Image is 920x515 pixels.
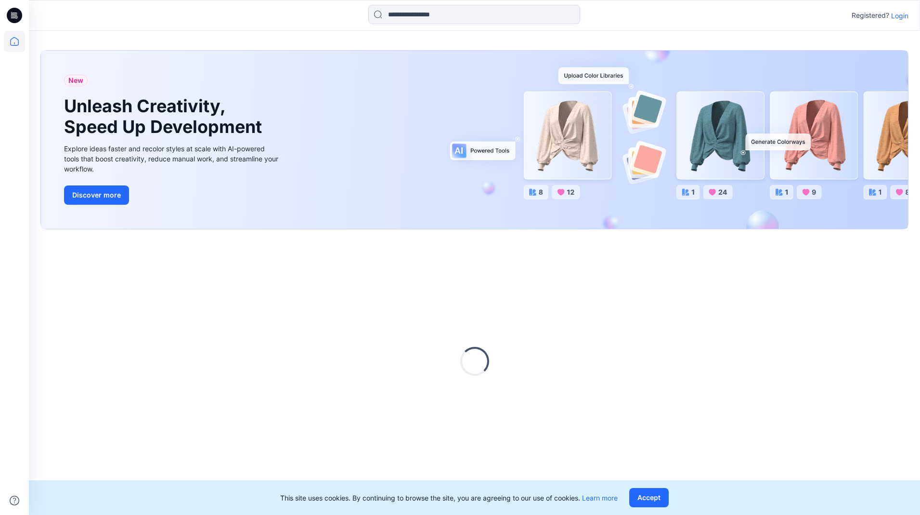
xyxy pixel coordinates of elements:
[64,144,281,174] div: Explore ideas faster and recolor styles at scale with AI-powered tools that boost creativity, red...
[629,488,669,507] button: Accept
[64,185,129,205] button: Discover more
[68,75,83,86] span: New
[852,10,889,21] p: Registered?
[64,96,266,137] h1: Unleash Creativity, Speed Up Development
[891,11,908,21] p: Login
[64,185,281,205] a: Discover more
[582,494,618,502] a: Learn more
[280,493,618,503] p: This site uses cookies. By continuing to browse the site, you are agreeing to our use of cookies.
